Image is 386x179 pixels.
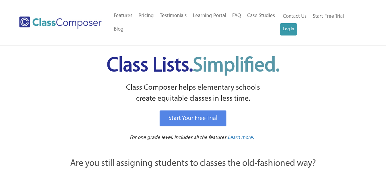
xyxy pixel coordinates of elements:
[111,9,135,23] a: Features
[111,9,280,36] nav: Header Menu
[193,56,280,76] span: Simplified.
[244,9,278,23] a: Case Studies
[280,10,310,23] a: Contact Us
[37,82,350,105] p: Class Composer helps elementary schools create equitable classes in less time.
[228,135,254,140] span: Learn more.
[130,135,228,140] span: For one grade level. Includes all the features.
[19,17,102,29] img: Class Composer
[157,9,190,23] a: Testimonials
[111,23,127,36] a: Blog
[135,9,157,23] a: Pricing
[107,56,280,76] span: Class Lists.
[310,10,347,24] a: Start Free Trial
[228,134,254,142] a: Learn more.
[38,157,349,170] p: Are you still assigning students to classes the old-fashioned way?
[280,23,297,35] a: Log In
[280,10,362,35] nav: Header Menu
[160,110,226,126] a: Start Your Free Trial
[168,115,218,121] span: Start Your Free Trial
[190,9,229,23] a: Learning Portal
[229,9,244,23] a: FAQ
